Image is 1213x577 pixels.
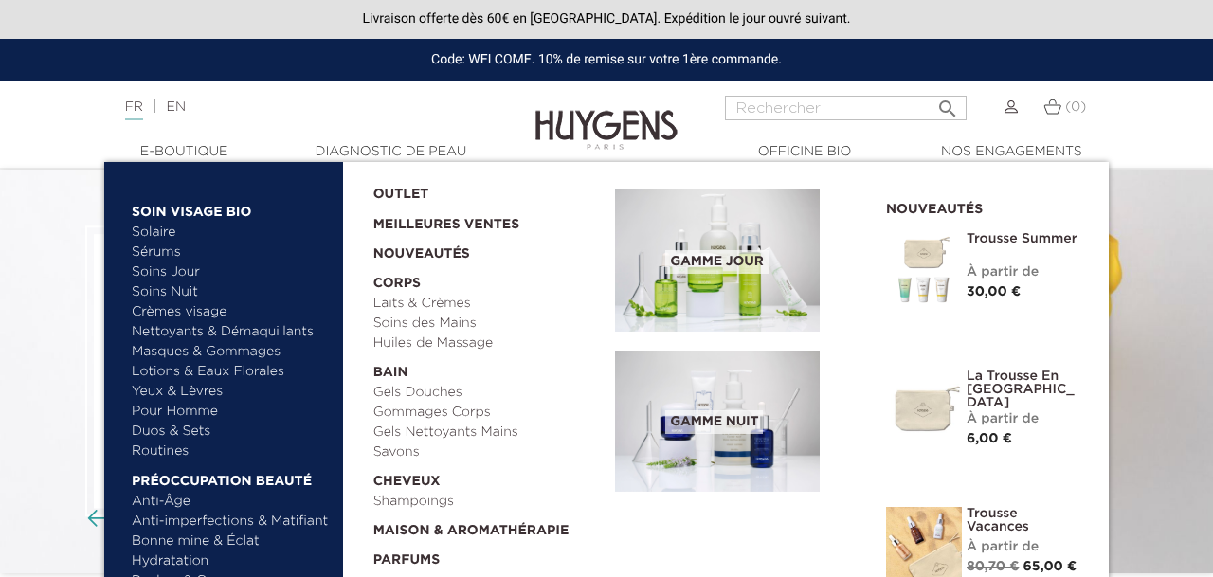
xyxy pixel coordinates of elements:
[125,100,143,120] a: FR
[535,80,678,153] img: Huygens
[373,334,603,353] a: Huiles de Massage
[132,492,330,512] a: Anti-Âge
[967,370,1080,409] a: La Trousse en [GEOGRAPHIC_DATA]
[132,512,330,532] a: Anti-imperfections & Matifiant
[886,195,1080,218] h2: Nouveautés
[373,541,603,570] a: Parfums
[373,442,603,462] a: Savons
[967,232,1080,245] a: Trousse Summer
[132,282,313,302] a: Soins Nuit
[967,537,1080,557] div: À partir de
[373,383,603,403] a: Gels Douches
[167,100,186,114] a: EN
[931,90,965,116] button: 
[615,351,858,493] a: Gamme nuit
[725,96,967,120] input: Rechercher
[132,422,330,442] a: Duos & Sets
[615,189,820,332] img: routine_jour_banner.jpg
[132,382,330,402] a: Yeux & Lèvres
[132,243,330,262] a: Sérums
[373,492,603,512] a: Shampoings
[132,302,330,322] a: Crèmes visage
[373,403,603,423] a: Gommages Corps
[296,142,485,162] a: Diagnostic de peau
[373,462,603,492] a: Cheveux
[373,175,586,205] a: OUTLET
[615,351,820,493] img: routine_nuit_banner.jpg
[1023,560,1077,573] span: 65,00 €
[665,410,763,434] span: Gamme nuit
[373,353,603,383] a: Bain
[132,322,330,342] a: Nettoyants & Démaquillants
[132,342,330,362] a: Masques & Gommages
[886,370,962,445] img: La Trousse en Coton
[373,423,603,442] a: Gels Nettoyants Mains
[373,205,586,235] a: Meilleures Ventes
[615,189,858,332] a: Gamme jour
[967,432,1012,445] span: 6,00 €
[967,409,1080,429] div: À partir de
[89,142,279,162] a: E-Boutique
[373,294,603,314] a: Laits & Crèmes
[967,507,1080,533] a: Trousse Vacances
[132,223,330,243] a: Solaire
[967,262,1080,282] div: À partir de
[132,532,330,551] a: Bonne mine & Éclat
[132,551,330,571] a: Hydratation
[916,142,1106,162] a: Nos engagements
[936,92,959,115] i: 
[1065,100,1086,114] span: (0)
[665,250,768,274] span: Gamme jour
[132,442,330,461] a: Routines
[132,402,330,422] a: Pour Homme
[710,142,899,162] a: Officine Bio
[132,192,330,223] a: Soin Visage Bio
[373,512,603,541] a: Maison & Aromathérapie
[967,560,1019,573] span: 80,70 €
[967,285,1021,298] span: 30,00 €
[886,232,962,308] img: Trousse Summer
[95,505,156,533] div: Boutons du carrousel
[132,461,330,492] a: Préoccupation beauté
[373,314,603,334] a: Soins des Mains
[116,96,492,118] div: |
[132,362,330,382] a: Lotions & Eaux Florales
[132,262,330,282] a: Soins Jour
[373,264,603,294] a: Corps
[373,235,603,264] a: Nouveautés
